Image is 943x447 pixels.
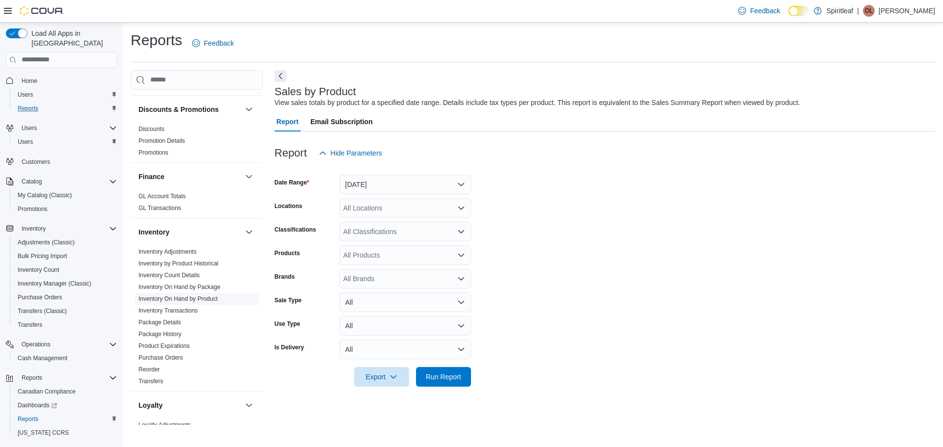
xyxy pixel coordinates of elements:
[139,342,190,349] a: Product Expirations
[275,296,302,304] label: Sale Type
[10,412,121,426] button: Reports
[18,321,42,329] span: Transfers
[131,123,263,162] div: Discounts & Promotions
[139,172,165,182] h3: Finance
[14,203,117,215] span: Promotions
[339,340,471,359] button: All
[14,89,37,101] a: Users
[14,386,80,397] a: Canadian Compliance
[139,271,200,279] span: Inventory Count Details
[10,385,121,398] button: Canadian Compliance
[10,277,121,290] button: Inventory Manager (Classic)
[275,320,300,328] label: Use Type
[139,284,221,290] a: Inventory On Hand by Package
[857,5,859,17] p: |
[10,135,121,149] button: Users
[14,291,66,303] a: Purchase Orders
[14,89,117,101] span: Users
[139,227,241,237] button: Inventory
[139,331,181,338] a: Package History
[788,6,809,16] input: Dark Mode
[22,158,50,166] span: Customers
[18,266,59,274] span: Inventory Count
[139,105,219,114] h3: Discounts & Promotions
[139,260,219,267] a: Inventory by Product Historical
[275,226,316,234] label: Classifications
[18,252,67,260] span: Bulk Pricing Import
[18,156,54,168] a: Customers
[10,426,121,440] button: [US_STATE] CCRS
[139,378,163,385] a: Transfers
[14,250,117,262] span: Bulk Pricing Import
[10,202,121,216] button: Promotions
[339,316,471,336] button: All
[18,122,117,134] span: Users
[2,371,121,385] button: Reports
[139,172,241,182] button: Finance
[14,427,73,439] a: [US_STATE] CCRS
[275,98,800,108] div: View sales totals by product for a specified date range. Details include tax types per product. T...
[426,372,461,382] span: Run Report
[339,292,471,312] button: All
[139,125,165,133] span: Discounts
[139,149,168,156] a: Promotions
[139,192,186,200] span: GL Account Totals
[18,75,41,87] a: Home
[14,352,117,364] span: Cash Management
[18,191,72,199] span: My Catalog (Classic)
[14,189,76,201] a: My Catalog (Classic)
[457,275,465,283] button: Open list of options
[827,5,853,17] p: Spiritleaf
[18,339,117,350] span: Operations
[18,105,38,112] span: Reports
[139,421,191,428] a: Loyalty Adjustments
[20,6,64,16] img: Cova
[416,367,471,387] button: Run Report
[139,193,186,200] a: GL Account Totals
[275,86,356,98] h3: Sales by Product
[275,249,300,257] label: Products
[310,112,373,131] span: Email Subscription
[139,421,191,429] span: Loyalty Adjustments
[14,136,37,148] a: Users
[14,189,117,201] span: My Catalog (Classic)
[457,228,465,236] button: Open list of options
[18,293,62,301] span: Purchase Orders
[275,179,309,186] label: Date Range
[139,204,181,212] span: GL Transactions
[139,248,196,256] span: Inventory Adjustments
[10,304,121,318] button: Transfers (Classic)
[18,156,117,168] span: Customers
[18,372,117,384] span: Reports
[277,112,299,131] span: Report
[14,264,117,276] span: Inventory Count
[243,399,255,411] button: Loyalty
[14,399,61,411] a: Dashboards
[139,318,181,326] span: Package Details
[14,413,117,425] span: Reports
[14,264,63,276] a: Inventory Count
[131,246,263,391] div: Inventory
[275,343,304,351] label: Is Delivery
[22,225,46,233] span: Inventory
[18,223,50,235] button: Inventory
[131,190,263,218] div: Finance
[2,338,121,351] button: Operations
[734,1,784,21] a: Feedback
[139,307,198,314] a: Inventory Transactions
[18,138,33,146] span: Users
[10,290,121,304] button: Purchase Orders
[18,205,48,213] span: Promotions
[2,175,121,188] button: Catalog
[315,143,386,163] button: Hide Parameters
[339,175,471,194] button: [DATE]
[139,137,185,144] a: Promotion Details
[14,413,42,425] a: Reports
[22,341,51,348] span: Operations
[275,147,307,159] h3: Report
[28,28,117,48] span: Load All Apps in [GEOGRAPHIC_DATA]
[243,171,255,183] button: Finance
[243,104,255,115] button: Discounts & Promotions
[139,283,221,291] span: Inventory On Hand by Package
